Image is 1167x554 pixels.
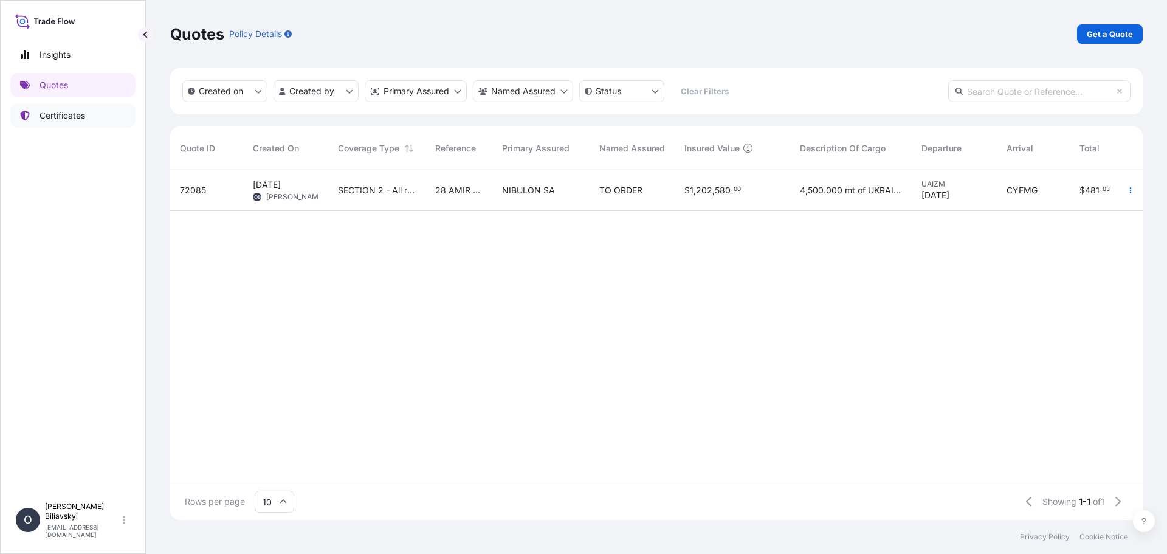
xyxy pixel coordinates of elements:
span: Total [1079,142,1100,154]
span: SECTION 2 - All risks EX GOT + WSRCC after Bosphorus Strait EX Red Sea [338,184,416,196]
p: Quotes [40,79,68,91]
button: certificateStatus Filter options [579,80,664,102]
span: of 1 [1093,496,1104,508]
span: Primary Assured [502,142,570,154]
span: Arrival [1007,142,1033,154]
span: O [24,514,32,526]
p: Created on [199,85,243,97]
button: cargoOwner Filter options [473,80,573,102]
span: . [1100,187,1102,192]
span: . [731,187,733,192]
button: distributor Filter options [365,80,467,102]
span: 1 [690,186,694,195]
span: UAIZM [921,179,987,189]
a: Insights [10,43,136,67]
p: Status [596,85,621,97]
span: OB [254,191,261,203]
p: Created by [289,85,334,97]
span: [DATE] [253,179,281,191]
a: Privacy Policy [1020,532,1070,542]
p: Insights [40,49,71,61]
span: 1-1 [1079,496,1090,508]
p: [PERSON_NAME] Biliavskyi [45,502,120,521]
span: Reference [435,142,476,154]
p: Clear Filters [681,85,729,97]
p: Quotes [170,24,224,44]
span: 4,500.000 mt of UKRAINIAN ORIGIN BARLEY, CROP 2025 IN BULK. The insured value — 102%. The insured... [800,184,902,196]
p: Certificates [40,109,85,122]
span: 580 [715,186,731,195]
span: 481 [1085,186,1100,195]
span: CYFMG [1007,184,1038,196]
span: [PERSON_NAME] [266,192,325,202]
p: Primary Assured [384,85,449,97]
button: Clear Filters [670,81,738,101]
span: 00 [734,187,741,192]
a: Get a Quote [1077,24,1143,44]
span: 72085 [180,184,206,196]
span: Showing [1042,496,1076,508]
span: Rows per page [185,496,245,508]
span: [DATE] [921,189,949,201]
button: Sort [402,141,416,156]
span: 202 [696,186,712,195]
button: createdBy Filter options [274,80,359,102]
span: $ [1079,186,1085,195]
span: Named Assured [599,142,665,154]
span: NIBULON SA [502,184,555,196]
a: Quotes [10,73,136,97]
p: Named Assured [491,85,556,97]
a: Cookie Notice [1079,532,1128,542]
span: Created On [253,142,299,154]
span: $ [684,186,690,195]
span: Coverage Type [338,142,399,154]
input: Search Quote or Reference... [948,80,1131,102]
p: Policy Details [229,28,282,40]
span: TO ORDER [599,184,642,196]
span: , [694,186,696,195]
p: Get a Quote [1087,28,1133,40]
p: [EMAIL_ADDRESS][DOMAIN_NAME] [45,524,120,538]
span: 28 AMIR 1 25/024 [435,184,483,196]
button: createdOn Filter options [182,80,267,102]
span: , [712,186,715,195]
span: Description Of Cargo [800,142,886,154]
a: Certificates [10,103,136,128]
span: Insured Value [684,142,740,154]
span: 03 [1103,187,1110,192]
span: Departure [921,142,962,154]
span: Quote ID [180,142,215,154]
